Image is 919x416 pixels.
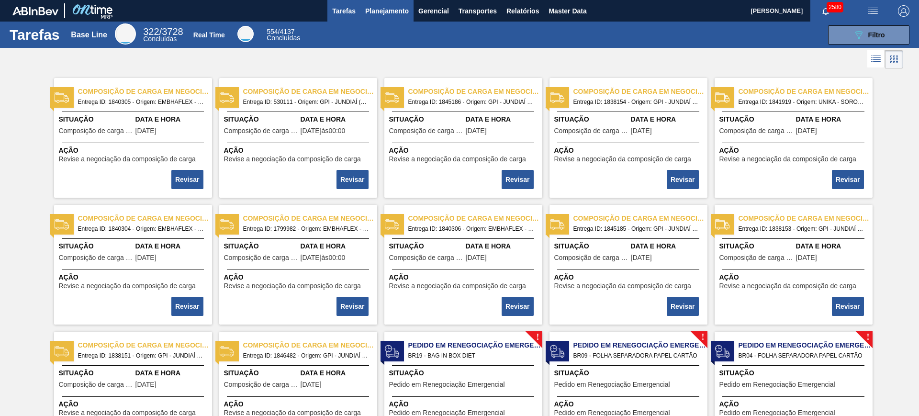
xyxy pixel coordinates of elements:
[832,170,864,189] button: Revisar
[78,340,212,350] span: Composição de carga em negociação
[301,381,322,388] span: 21/11/2025,
[135,127,157,135] span: 14/10/2025,
[828,25,909,45] button: Filtro
[719,241,794,251] span: Situação
[332,5,356,17] span: Tarefas
[224,241,298,251] span: Situação
[550,217,564,232] img: status
[220,344,234,359] img: status
[389,114,463,124] span: Situação
[267,34,300,42] span: Concluídas
[573,340,707,350] span: Pedido em Renegociação Emergencial
[719,127,794,135] span: Composição de carga em negociação
[573,350,700,361] span: BR09 - FOLHA SEPARADORA PAPEL CARTÃO
[536,334,539,341] span: !
[796,254,817,261] span: 17/10/2025,
[549,5,586,17] span: Master Data
[810,4,841,18] button: Notificações
[715,90,729,105] img: status
[243,224,370,234] span: Entrega ID: 1799982 - Origem: EMBHAFLEX - GUARULHOS (SP) - Destino: BR28
[301,127,346,135] span: 30/07/2021,[object Object]
[143,26,183,37] span: / 3728
[55,344,69,359] img: status
[243,214,377,224] span: Composição de carga em negociação
[224,114,298,124] span: Situação
[389,272,540,282] span: Ação
[719,156,856,163] span: Revise a negociação da composição de carga
[59,127,133,135] span: Composição de carga em negociação
[408,214,542,224] span: Composição de carga em negociação
[466,114,540,124] span: Data e Hora
[408,224,535,234] span: Entrega ID: 1840306 - Origem: EMBHAFLEX - GUARULHOS (SP) - Destino: BR28
[55,90,69,105] img: status
[135,254,157,261] span: 14/10/2025,
[143,26,159,37] span: 322
[78,87,212,97] span: Composição de carga em negociação
[631,127,652,135] span: 21/10/2025,
[715,217,729,232] img: status
[301,368,375,378] span: Data e Hora
[135,114,210,124] span: Data e Hora
[12,7,58,15] img: TNhmsLtSVTkK8tSr43FrP2fwEKptu5GPRR3wAAAABJRU5ErkJggg==
[389,399,540,409] span: Ação
[719,368,870,378] span: Situação
[59,156,196,163] span: Revise a negociação da composição de carga
[224,156,361,163] span: Revise a negociação da composição de carga
[502,170,534,189] button: Revisar
[237,26,254,42] div: Real Time
[143,28,183,42] div: Base Line
[832,297,864,316] button: Revisar
[554,114,628,124] span: Situação
[739,350,865,361] span: BR04 - FOLHA SEPARADORA PAPEL CARTÃO
[408,97,535,107] span: Entrega ID: 1845186 - Origem: GPI - JUNDIAÍ (SP) - Destino: BR26
[796,241,870,251] span: Data e Hora
[224,146,375,156] span: Ação
[301,114,375,124] span: Data e Hora
[243,97,370,107] span: Entrega ID: 530111 - Origem: GPI - JUNDIAÍ (SP) - Destino: BR23
[573,97,700,107] span: Entrega ID: 1838154 - Origem: GPI - JUNDIAÍ (SP) - Destino: BR16
[171,170,203,189] button: Revisar
[389,254,463,261] span: Composição de carga em negociação
[172,169,204,190] div: Completar tarefa: 30205376
[224,381,298,388] span: Composição de carga em negociação
[719,282,856,290] span: Revise a negociação da composição de carga
[224,127,298,135] span: Composição de carga em negociação
[171,297,203,316] button: Revisar
[827,2,843,12] span: 2580
[59,282,196,290] span: Revise a negociação da composição de carga
[59,399,210,409] span: Ação
[224,399,375,409] span: Ação
[554,146,705,156] span: Ação
[667,297,699,316] button: Revisar
[668,296,700,317] div: Completar tarefa: 30205536
[224,272,375,282] span: Ação
[503,296,535,317] div: Completar tarefa: 30205510
[135,368,210,378] span: Data e Hora
[554,272,705,282] span: Ação
[389,146,540,156] span: Ação
[796,114,870,124] span: Data e Hora
[554,282,691,290] span: Revise a negociação da composição de carga
[554,156,691,163] span: Revise a negociação da composição de carga
[466,254,487,261] span: 14/10/2025,
[135,241,210,251] span: Data e Hora
[867,5,879,17] img: userActions
[336,170,369,189] button: Revisar
[550,344,564,359] img: status
[337,169,370,190] div: Completar tarefa: 30205386
[739,340,873,350] span: Pedido em Renegociação Emergencial
[172,296,204,317] div: Completar tarefa: 30205508
[867,50,885,68] div: Visão em Lista
[59,254,133,261] span: Composição de carga em negociação
[55,217,69,232] img: status
[135,381,157,388] span: 10/10/2025,
[224,368,298,378] span: Situação
[573,214,707,224] span: Composição de carga em negociação
[10,29,60,40] h1: Tarefas
[719,254,794,261] span: Composição de carga em negociação
[503,169,535,190] div: Completar tarefa: 30205387
[59,272,210,282] span: Ação
[466,127,487,135] span: 03/11/2025,
[389,127,463,135] span: Composição de carga em negociação
[267,29,300,41] div: Real Time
